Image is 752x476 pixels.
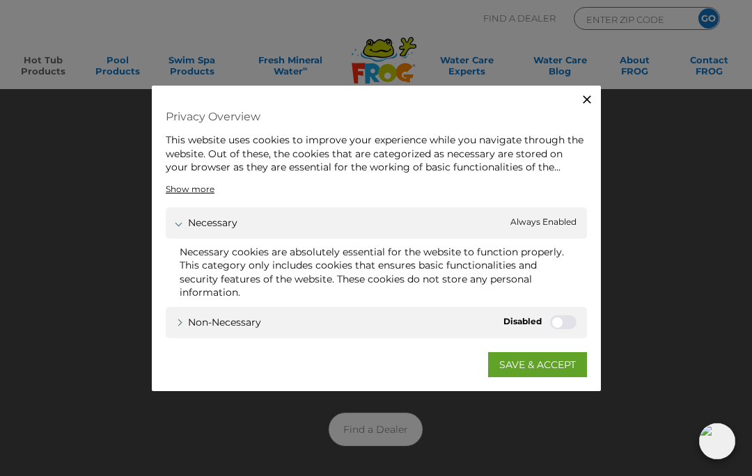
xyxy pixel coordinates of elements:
[510,215,577,230] span: Always Enabled
[166,133,587,174] div: This website uses cookies to improve your experience while you navigate through the website. Out ...
[180,245,573,299] div: Necessary cookies are absolutely essential for the website to function properly. This category on...
[166,106,587,126] h4: Privacy Overview
[488,352,587,377] a: SAVE & ACCEPT
[699,423,735,459] img: openIcon
[176,315,261,330] a: Non-necessary
[176,215,237,230] a: Necessary
[166,182,214,195] a: Show more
